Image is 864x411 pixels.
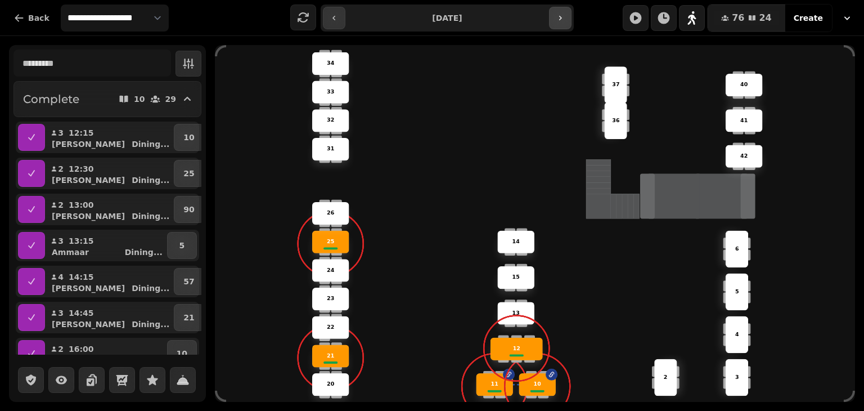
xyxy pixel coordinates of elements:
p: 10 [183,132,194,143]
span: Create [794,14,823,22]
p: 23 [327,295,334,303]
button: Back [4,5,58,32]
p: 12 [513,345,520,353]
p: 3 [57,307,64,319]
p: 2 [57,163,64,175]
p: 25 [327,238,334,246]
p: 34 [327,60,334,68]
p: 90 [183,204,194,215]
p: 57 [183,276,194,287]
p: 40 [740,81,748,89]
p: 4 [735,330,739,338]
button: 213:00[PERSON_NAME]Dining... [47,196,172,223]
p: 10 [177,348,187,359]
p: 22 [327,324,334,332]
button: Complete1029 [13,81,201,117]
span: 24 [759,14,771,23]
p: 3 [57,235,64,247]
p: [PERSON_NAME] [52,319,125,330]
p: 26 [327,209,334,217]
button: 212:30[PERSON_NAME]Dining... [47,160,172,187]
p: 21 [327,352,334,360]
p: Dining ... [132,139,169,150]
p: 20 [327,381,334,388]
button: 10 [167,340,197,367]
p: 13 [512,309,520,317]
p: [PERSON_NAME] [52,211,125,222]
p: 14 [512,238,520,246]
p: 11 [491,381,498,388]
p: 5 [179,240,185,251]
p: 31 [327,145,334,153]
p: 14:45 [69,307,94,319]
p: 12:15 [69,127,94,139]
p: 10 [534,381,541,388]
button: 314:45[PERSON_NAME]Dining... [47,304,172,331]
p: 25 [183,168,194,179]
p: 33 [327,88,334,96]
button: 21 [174,304,204,331]
p: 6 [735,245,739,253]
p: Dining ... [132,283,169,294]
p: 32 [327,117,334,124]
button: 57 [174,268,204,295]
p: 5 [735,288,739,296]
button: 312:15[PERSON_NAME]Dining... [47,124,172,151]
p: Ammaar [52,247,89,258]
p: 42 [740,153,748,160]
p: 13:00 [69,199,94,211]
p: Dining ... [125,247,163,258]
button: 7624 [708,5,785,32]
button: 25 [174,160,204,187]
span: 76 [732,14,744,23]
p: [PERSON_NAME] [52,283,125,294]
p: [PERSON_NAME] [52,175,125,186]
p: 3 [57,127,64,139]
button: 5 [167,232,197,259]
p: Dining ... [132,175,169,186]
p: Dining ... [132,211,169,222]
p: 2 [57,343,64,355]
p: 2 [664,373,668,381]
p: [PERSON_NAME] [52,139,125,150]
p: 4 [57,271,64,283]
button: Create [785,5,832,32]
button: 313:15AmmaarDining... [47,232,165,259]
p: 21 [183,312,194,323]
button: 10 [174,124,204,151]
h2: Complete [23,91,79,107]
span: Back [28,14,49,22]
p: 41 [740,117,748,124]
p: 29 [165,95,176,103]
button: 90 [174,196,204,223]
p: 12:30 [69,163,94,175]
p: 24 [327,266,334,274]
p: 37 [612,81,619,89]
button: 414:15[PERSON_NAME]Dining... [47,268,172,295]
p: 13:15 [69,235,94,247]
p: 16:00 [69,343,94,355]
p: 15 [512,274,520,282]
button: 216:00AbiDining... [47,340,165,367]
p: 36 [612,117,619,124]
p: 10 [134,95,145,103]
p: 14:15 [69,271,94,283]
p: Dining ... [132,319,169,330]
p: 3 [735,373,739,381]
p: 2 [57,199,64,211]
